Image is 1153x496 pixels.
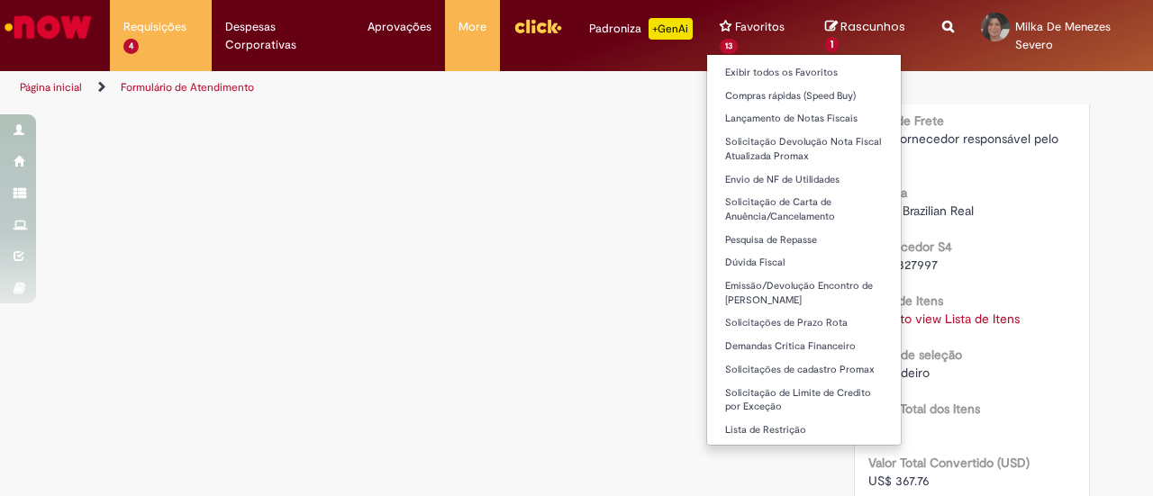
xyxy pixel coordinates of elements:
[825,37,839,53] span: 1
[868,293,943,309] b: Lista de Itens
[14,71,755,104] ul: Trilhas de página
[123,18,186,36] span: Requisições
[840,18,905,35] span: Rascunhos
[868,185,907,201] b: Moeda
[706,54,903,446] ul: Favoritos
[868,401,980,417] b: Valor Total dos Itens
[735,18,785,36] span: Favoritos
[868,473,930,489] span: US$ 367.76
[707,360,905,380] a: Solicitações de cadastro Promax
[707,337,905,356] a: Demandas Crítica Financeiro
[225,18,340,54] span: Despesas Corporativas
[868,257,938,273] span: 0000327997
[707,383,905,417] a: Solicitação de Limite de Credito por Exceção
[707,253,905,273] a: Dúvida Fiscal
[720,39,738,54] span: 13
[707,420,905,440] a: Lista de Restrição
[868,455,1030,471] b: Valor Total Convertido (USD)
[513,13,562,40] img: click_logo_yellow_360x200.png
[707,132,905,166] a: Solicitação Devolução Nota Fiscal Atualizada Promax
[707,86,905,106] a: Compras rápidas (Speed Buy)
[589,18,693,40] div: Padroniza
[121,80,254,95] a: Formulário de Atendimento
[707,109,905,129] a: Lançamento de Notas Fiscais
[707,313,905,333] a: Solicitações de Prazo Rota
[707,63,905,83] a: Exibir todos os Favoritos
[868,203,974,219] span: BRL - Brazilian Real
[649,18,693,40] p: +GenAi
[2,9,95,45] img: ServiceNow
[20,80,82,95] a: Página inicial
[868,239,952,255] b: Fornecedor S4
[707,193,905,226] a: Solicitação de Carta de Anuência/Cancelamento
[868,113,944,129] b: Tipo de Frete
[707,230,905,250] a: Pesquisa de Repasse
[868,311,1020,327] a: Click to view Lista de Itens
[707,170,905,190] a: Envio de NF de Utilidades
[707,276,905,310] a: Emissão/Devolução Encontro de [PERSON_NAME]
[458,18,486,36] span: More
[868,131,1062,165] span: CIF (Fornecedor responsável pelo frete)
[868,347,962,363] b: caixa de seleção
[825,19,915,52] a: Rascunhos
[1015,19,1111,52] span: Milka De Menezes Severo
[123,39,139,54] span: 4
[368,18,431,36] span: Aprovações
